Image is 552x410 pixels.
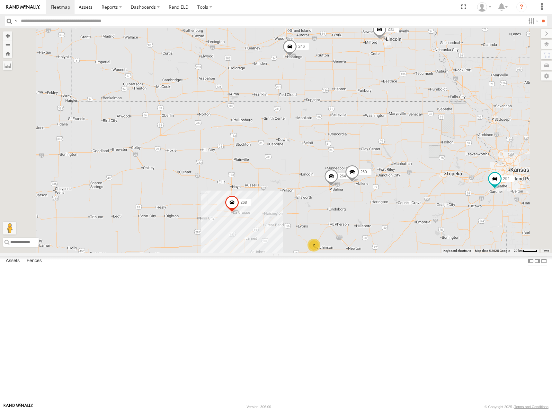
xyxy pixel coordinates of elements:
span: 232 [388,27,394,31]
span: Map data ©2025 Google [475,249,510,252]
span: 294 [503,176,510,181]
button: Zoom out [3,40,12,49]
label: Assets [3,257,23,266]
div: Shane Miller [475,2,494,12]
button: Map Scale: 20 km per 41 pixels [512,249,539,253]
a: Visit our Website [4,404,33,410]
span: 268 [240,200,247,205]
label: Fences [23,257,45,266]
span: 264 [340,174,346,178]
label: Hide Summary Table [541,256,547,266]
i: ? [516,2,527,12]
label: Dock Summary Table to the Right [534,256,540,266]
button: Zoom Home [3,49,12,58]
div: Version: 306.00 [247,405,271,409]
label: Search Filter Options [526,16,539,26]
button: Zoom in [3,31,12,40]
label: Measure [3,61,12,70]
span: 260 [361,170,367,174]
a: Terms and Conditions [514,405,548,409]
img: rand-logo.svg [6,5,40,9]
label: Search Query [13,16,19,26]
button: Keyboard shortcuts [443,249,471,253]
label: Dock Summary Table to the Left [528,256,534,266]
span: 20 km [514,249,523,252]
a: Terms (opens in new tab) [542,249,549,252]
button: Drag Pegman onto the map to open Street View [3,222,16,235]
div: © Copyright 2025 - [485,405,548,409]
div: 2 [307,239,320,252]
label: Map Settings [541,72,552,81]
span: 246 [298,44,305,49]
